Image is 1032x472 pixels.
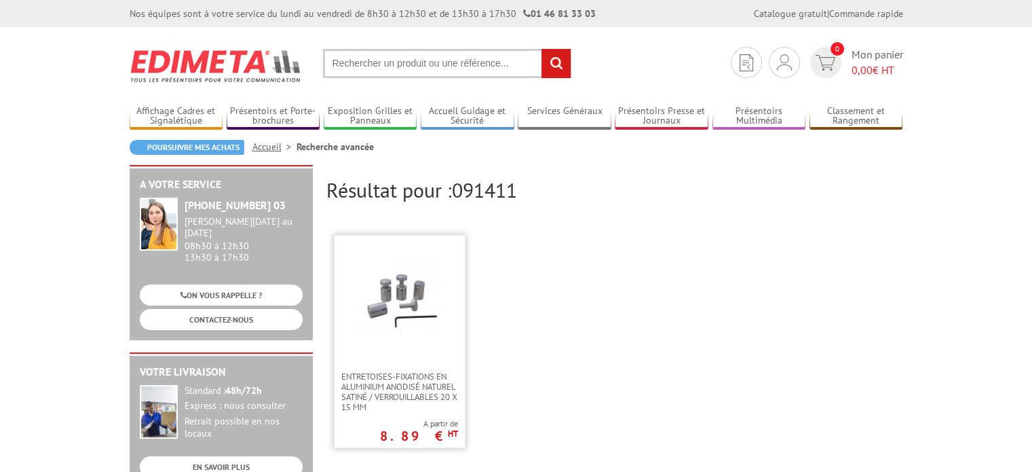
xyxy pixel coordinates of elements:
[807,47,903,78] a: devis rapide 0 Mon panier 0,00€ HT
[324,105,417,128] a: Exposition Grilles et Panneaux
[130,105,223,128] a: Affichage Cadres et Signalétique
[185,216,303,239] div: [PERSON_NAME][DATE] au [DATE]
[754,7,827,20] a: Catalogue gratuit
[335,371,465,412] a: Entretoises-Fixations en aluminium anodisé naturel satiné / verrouillables 20 x 15 mm
[541,49,571,78] input: rechercher
[185,400,303,412] div: Express : nous consulter
[852,63,873,77] span: 0,00
[421,105,514,128] a: Accueil Guidage et Sécurité
[829,7,903,20] a: Commande rapide
[452,177,517,203] span: 091411
[740,54,753,71] img: devis rapide
[227,105,320,128] a: Présentoirs et Porte-brochures
[140,309,303,330] a: CONTACTEZ-NOUS
[252,141,297,153] a: Accueil
[140,198,178,251] img: widget-service.jpg
[130,7,596,20] div: Nos équipes sont à votre service du lundi au vendredi de 8h30 à 12h30 et de 13h30 à 17h30
[518,105,611,128] a: Services Généraux
[809,105,903,128] a: Classement et Rangement
[185,416,303,440] div: Retrait possible en nos locaux
[777,54,792,71] img: devis rapide
[326,179,903,201] h2: Résultat pour :
[140,385,178,439] img: widget-livraison.jpg
[712,105,806,128] a: Présentoirs Multimédia
[380,432,458,440] p: 8.89 €
[140,179,303,191] h2: A votre service
[185,198,286,212] strong: [PHONE_NUMBER] 03
[323,49,571,78] input: Rechercher un produit ou une référence...
[830,42,844,56] span: 0
[852,62,903,78] span: € HT
[297,140,374,153] li: Recherche avancée
[754,7,903,20] div: |
[140,285,303,306] a: ON VOUS RAPPELLE ?
[130,41,303,91] img: Edimeta
[448,428,458,439] sup: HT
[380,418,458,429] span: A partir de
[523,7,596,20] strong: 01 46 81 33 03
[356,256,444,344] img: Entretoises-Fixations en aluminium anodisé naturel satiné / verrouillables 20 x 15 mm
[130,140,244,155] a: Poursuivre mes achats
[185,385,303,397] div: Standard :
[852,47,903,78] span: Mon panier
[341,371,458,412] span: Entretoises-Fixations en aluminium anodisé naturel satiné / verrouillables 20 x 15 mm
[140,366,303,378] h2: Votre livraison
[185,216,303,263] div: 08h30 à 12h30 13h30 à 17h30
[615,105,708,128] a: Présentoirs Presse et Journaux
[816,55,835,71] img: devis rapide
[225,384,262,397] strong: 48h/72h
